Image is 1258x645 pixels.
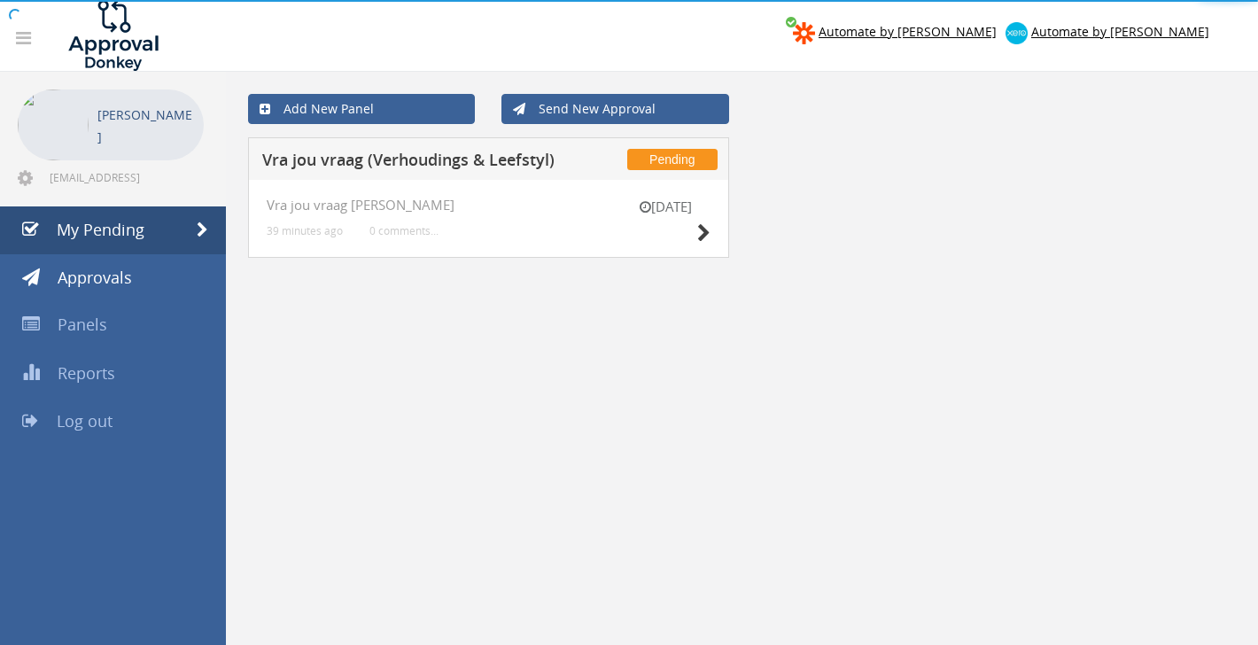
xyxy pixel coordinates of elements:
[627,149,717,170] span: Pending
[793,22,815,44] img: zapier-logomark.png
[501,94,728,124] a: Send New Approval
[57,410,113,431] span: Log out
[97,104,195,148] p: [PERSON_NAME]
[622,198,711,216] small: [DATE]
[57,219,144,240] span: My Pending
[58,267,132,288] span: Approvals
[58,362,115,384] span: Reports
[248,94,475,124] a: Add New Panel
[1031,23,1209,40] span: Automate by [PERSON_NAME]
[267,198,711,213] h4: Vra jou vraag [PERSON_NAME]
[267,224,343,237] small: 39 minutes ago
[1006,22,1028,44] img: xero-logo.png
[819,23,997,40] span: Automate by [PERSON_NAME]
[50,170,200,184] span: [EMAIL_ADDRESS][DOMAIN_NAME]
[369,224,439,237] small: 0 comments...
[262,152,579,174] h5: Vra jou vraag (Verhoudings & Leefstyl)
[58,314,107,335] span: Panels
